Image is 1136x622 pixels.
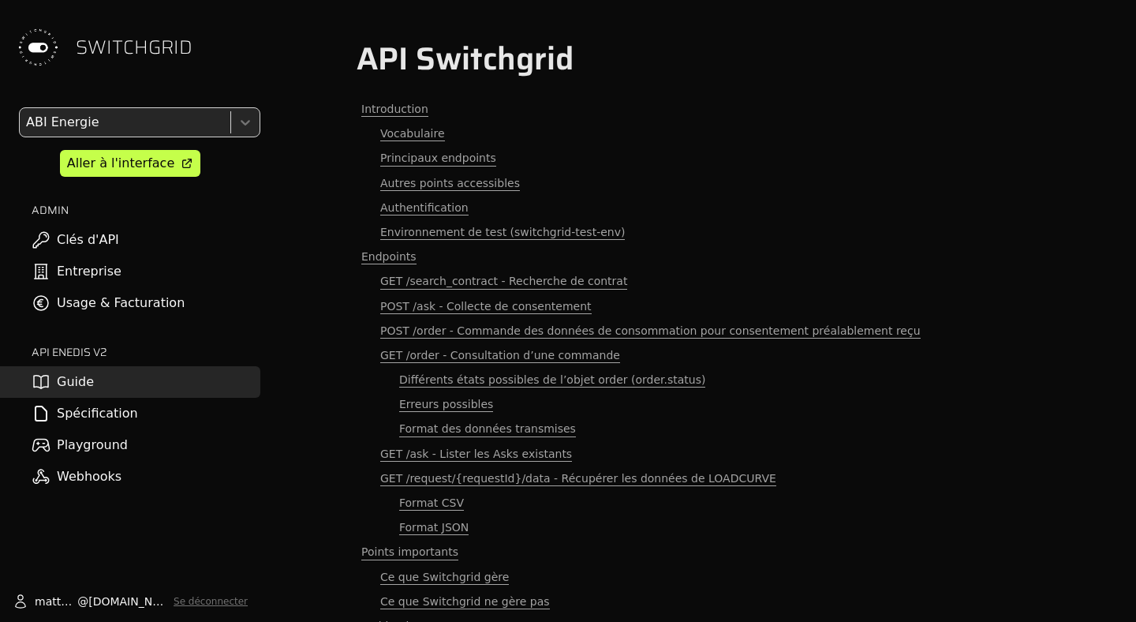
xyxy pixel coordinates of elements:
a: Format des données transmises [357,417,1048,441]
a: Format JSON [357,515,1048,540]
a: Points importants [357,540,1048,564]
span: Autres points accessibles [380,176,520,191]
a: Environnement de test (switchgrid-test-env) [357,220,1048,245]
button: Se déconnecter [174,595,248,608]
a: Ce que Switchgrid ne gère pas [357,590,1048,614]
a: GET /ask - Lister les Asks existants [357,442,1048,466]
a: Erreurs possibles [357,392,1048,417]
span: Endpoints [361,249,417,264]
span: POST /order - Commande des données de consommation pour consentement préalablement reçu [380,324,921,339]
img: Switchgrid Logo [13,22,63,73]
span: Introduction [361,102,428,117]
a: Autres points accessibles [357,171,1048,196]
span: GET /order - Consultation d’une commande [380,348,620,363]
a: Vocabulaire [357,122,1048,146]
span: Authentification [380,200,469,215]
span: POST /ask - Collecte de consentement [380,299,592,314]
a: POST /ask - Collecte de consentement [357,294,1048,319]
span: Vocabulaire [380,126,445,141]
a: GET /search_contract - Recherche de contrat [357,269,1048,294]
span: Points importants [361,545,458,560]
span: GET /request/{requestId}/data - Récupérer les données de LOADCURVE [380,471,776,486]
span: SWITCHGRID [76,35,192,60]
a: Différents états possibles de l’objet order (order.status) [357,368,1048,392]
a: Principaux endpoints [357,146,1048,170]
a: Authentification [357,196,1048,220]
h1: API Switchgrid [357,40,1048,78]
span: Différents états possibles de l’objet order (order.status) [399,373,705,388]
h2: API ENEDIS v2 [32,344,260,360]
a: Aller à l'interface [60,150,200,177]
span: @ [77,594,88,609]
a: GET /request/{requestId}/data - Récupérer les données de LOADCURVE [357,466,1048,491]
span: Erreurs possibles [399,397,493,412]
span: Format JSON [399,520,469,535]
a: Format CSV [357,491,1048,515]
a: Introduction [357,97,1048,122]
a: Ce que Switchgrid gère [357,565,1048,590]
span: Environnement de test (switchgrid-test-env) [380,225,625,240]
span: [DOMAIN_NAME] [88,594,167,609]
a: GET /order - Consultation d’une commande [357,343,1048,368]
span: Ce que Switchgrid gère [380,570,509,585]
span: GET /ask - Lister les Asks existants [380,447,572,462]
h2: ADMIN [32,202,260,218]
span: Format des données transmises [399,422,576,437]
span: Format CSV [399,496,464,511]
a: Endpoints [357,245,1048,269]
span: GET /search_contract - Recherche de contrat [380,274,627,289]
div: Aller à l'interface [67,154,174,173]
span: Principaux endpoints [380,151,496,166]
span: matthieu [35,594,77,609]
a: POST /order - Commande des données de consommation pour consentement préalablement reçu [357,319,1048,343]
span: Ce que Switchgrid ne gère pas [380,594,550,609]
